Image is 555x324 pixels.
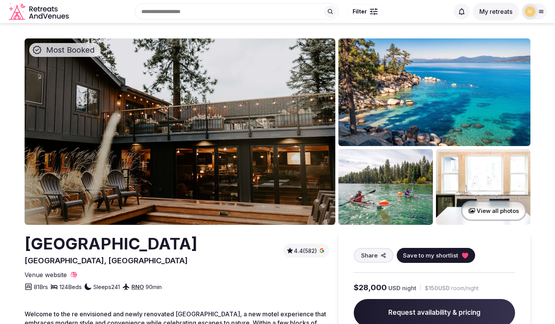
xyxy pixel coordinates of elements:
img: Venue gallery photo [436,149,530,225]
img: meredith-8861 [525,6,535,17]
span: room/night [451,284,479,292]
button: Share [354,248,394,263]
span: 124 Beds [60,283,82,291]
img: Venue cover photo [25,38,335,225]
span: Filter [353,8,367,15]
a: Venue website [25,271,78,279]
a: Visit the homepage [9,3,70,20]
a: My retreats [473,8,519,15]
svg: Retreats and Venues company logo [9,3,70,20]
button: View all photos [461,201,527,221]
img: Venue gallery photo [338,149,433,225]
span: Most Booked [43,45,98,55]
span: Save to my shortlist [403,251,458,259]
div: | [419,284,422,292]
span: 81 Brs [34,283,48,291]
button: My retreats [473,3,519,20]
div: Most Booked [29,43,101,57]
span: [GEOGRAPHIC_DATA], [GEOGRAPHIC_DATA] [25,256,188,265]
span: USD [388,284,401,292]
span: night [402,284,416,292]
span: Share [361,251,378,259]
a: RNO [131,283,144,291]
span: $150 USD [425,284,450,292]
button: Save to my shortlist [397,248,475,263]
span: $28,000 [354,282,387,293]
h2: [GEOGRAPHIC_DATA] [25,233,197,255]
span: 90 min [146,283,162,291]
span: 4.4 (582) [294,247,317,255]
button: Filter [348,4,383,19]
span: Sleeps 241 [93,283,120,291]
a: 4.4(582) [286,247,326,254]
img: Venue gallery photo [338,38,530,146]
span: Venue website [25,271,67,279]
